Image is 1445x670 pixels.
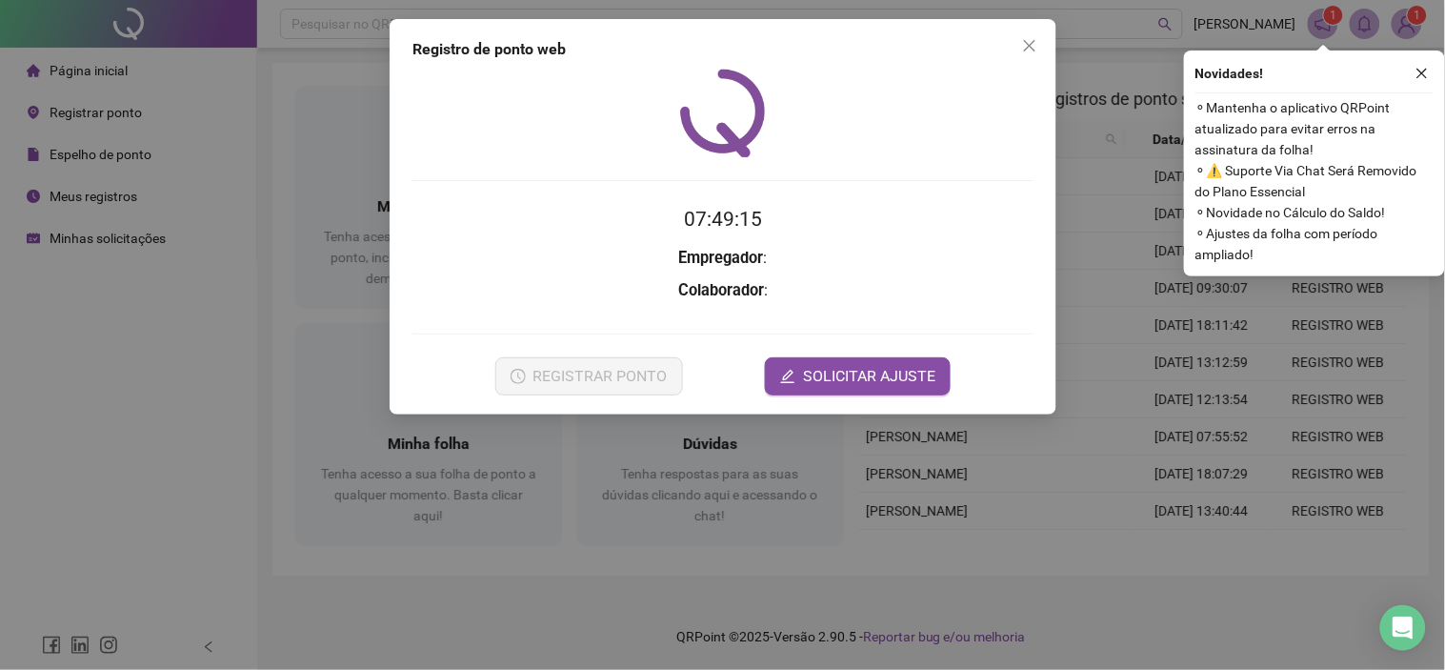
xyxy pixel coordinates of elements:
[678,249,763,267] strong: Empregador
[1380,605,1426,651] div: Open Intercom Messenger
[1014,30,1045,61] button: Close
[412,246,1034,271] h3: :
[765,357,951,396] button: editSOLICITAR AJUSTE
[684,208,762,231] time: 07:49:15
[412,38,1034,61] div: Registro de ponto web
[494,357,682,396] button: REGISTRAR PONTO
[780,369,795,384] span: edit
[678,281,764,299] strong: Colaborador
[1195,63,1264,84] span: Novidades !
[1022,38,1037,53] span: close
[1195,202,1434,223] span: ⚬ Novidade no Cálculo do Saldo!
[1195,160,1434,202] span: ⚬ ⚠️ Suporte Via Chat Será Removido do Plano Essencial
[412,278,1034,303] h3: :
[1415,67,1429,80] span: close
[1195,223,1434,265] span: ⚬ Ajustes da folha com período ampliado!
[680,69,766,157] img: QRPoint
[1195,97,1434,160] span: ⚬ Mantenha o aplicativo QRPoint atualizado para evitar erros na assinatura da folha!
[803,365,935,388] span: SOLICITAR AJUSTE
